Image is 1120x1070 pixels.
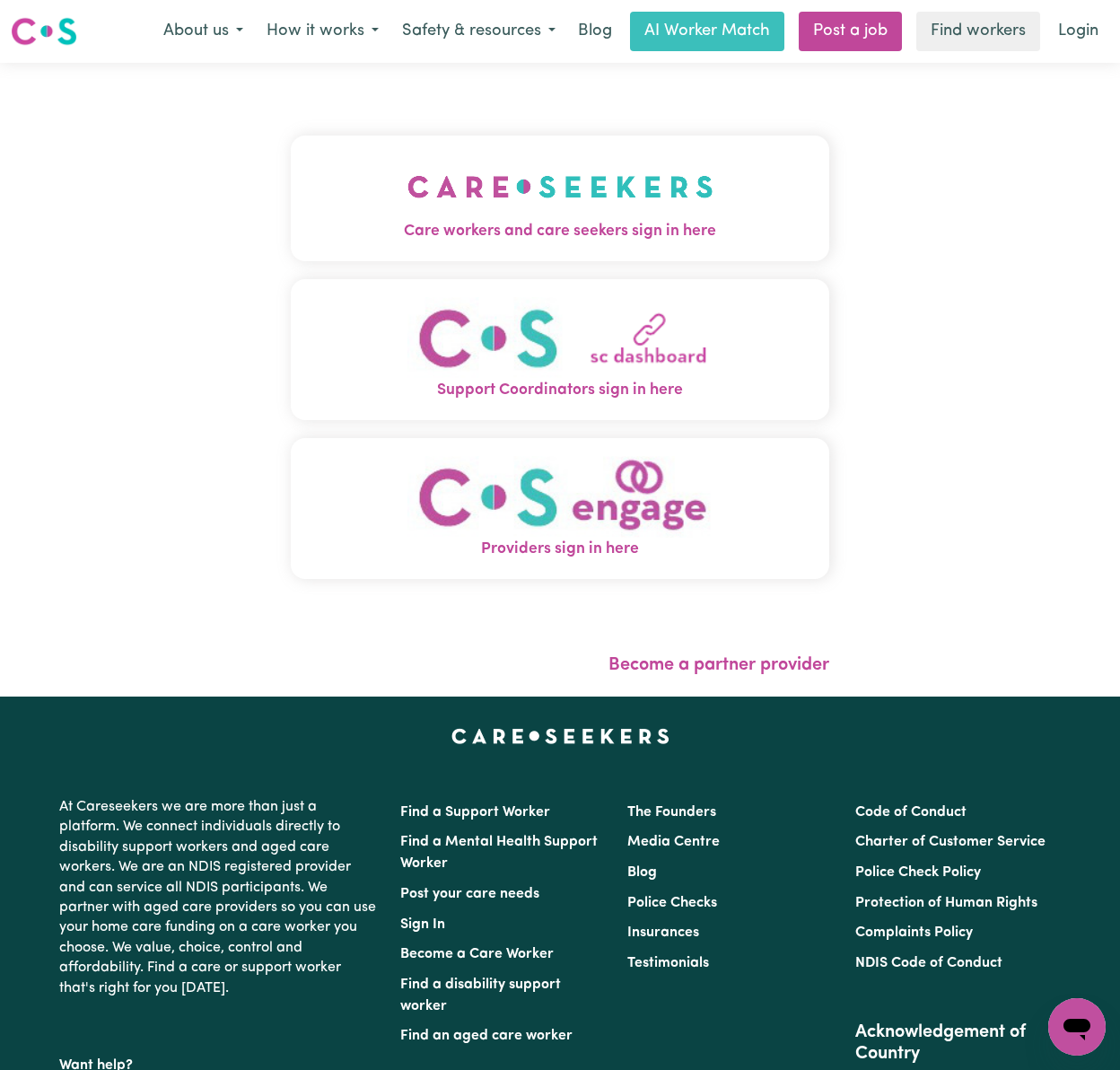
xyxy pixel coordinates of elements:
a: Sign In [400,917,445,932]
a: Police Checks [627,896,717,910]
span: Support Coordinators sign in here [291,379,829,402]
a: Post a job [799,12,902,51]
a: NDIS Code of Conduct [855,956,1002,970]
a: Media Centre [627,835,720,849]
button: Safety & resources [390,13,567,50]
a: Complaints Policy [855,925,973,940]
p: At Careseekers we are more than just a platform. We connect individuals directly to disability su... [59,790,379,1005]
span: Care workers and care seekers sign in here [291,220,829,243]
a: Find a disability support worker [400,978,561,1013]
a: Find an aged care worker [400,1029,573,1043]
h2: Acknowledgement of Country [855,1022,1061,1065]
a: Careseekers logo [11,11,77,52]
a: Blog [627,865,657,880]
button: Support Coordinators sign in here [291,279,829,420]
a: Find workers [916,12,1040,51]
img: Careseekers logo [11,15,77,48]
a: Login [1047,12,1109,51]
a: Insurances [627,925,699,940]
a: Become a partner provider [608,656,829,674]
a: Become a Care Worker [400,947,554,961]
a: AI Worker Match [630,12,784,51]
a: Careseekers home page [451,729,669,743]
a: Find a Support Worker [400,805,550,820]
iframe: Button to launch messaging window [1048,998,1106,1056]
a: Blog [567,12,623,51]
a: The Founders [627,805,716,820]
a: Charter of Customer Service [855,835,1046,849]
button: Providers sign in here [291,438,829,579]
a: Find a Mental Health Support Worker [400,835,598,871]
a: Police Check Policy [855,865,981,880]
a: Code of Conduct [855,805,967,820]
button: Care workers and care seekers sign in here [291,136,829,261]
a: Testimonials [627,956,709,970]
span: Providers sign in here [291,538,829,561]
button: About us [152,13,255,50]
a: Post your care needs [400,887,539,901]
a: Protection of Human Rights [855,896,1037,910]
button: How it works [255,13,390,50]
